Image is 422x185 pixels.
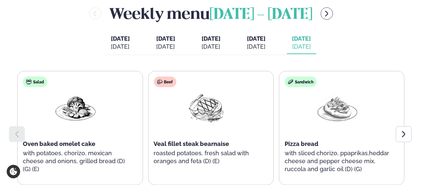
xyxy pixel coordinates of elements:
span: Veal fillet steak bearnaise [154,140,229,147]
div: Sandwich [285,76,317,87]
span: [DATE] [247,35,266,42]
p: with sliced chorizo, ppaprikas,heddar cheese and pepper cheese mix, ruccola and garlic oil (D) (G) [285,149,390,173]
div: [DATE] [247,43,266,51]
img: Pizza-Bread.png [316,92,358,123]
button: [DATE] [DATE] [151,32,180,54]
span: [DATE] [202,35,220,42]
span: [DATE] [156,35,175,42]
img: sandwich-new-16px.svg [288,79,293,84]
p: with potatoes, chorizo, mexican cheese and onions, grilled bread (D) (G) (E) [23,149,128,173]
p: roasted potatoes, fresh salad with oranges and feta (D) (E) [154,149,259,165]
span: Pizza bread [285,140,318,147]
button: menu-btn-right [321,7,333,20]
img: beef.svg [157,79,163,84]
div: [DATE] [156,43,175,51]
div: [DATE] [202,43,220,51]
img: Vegan.png [54,92,97,123]
img: Beef-Meat.png [185,92,228,123]
a: Cookie settings [7,165,20,178]
div: Salad [23,76,47,87]
div: [DATE] [111,43,130,51]
div: Beef [154,76,176,87]
button: [DATE] [DATE] [196,32,226,54]
span: [DATE] [292,35,311,42]
span: [DATE] - [DATE] [210,8,313,22]
button: menu-btn-left [89,7,101,20]
div: [DATE] [292,43,311,51]
h2: Weekly menu [109,3,313,24]
span: Oven baked omelet cake [23,140,95,147]
button: [DATE] [DATE] [287,32,316,54]
img: salad.svg [26,79,31,84]
button: [DATE] [DATE] [106,32,135,54]
span: [DATE] [111,35,130,43]
button: [DATE] [DATE] [242,32,271,54]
